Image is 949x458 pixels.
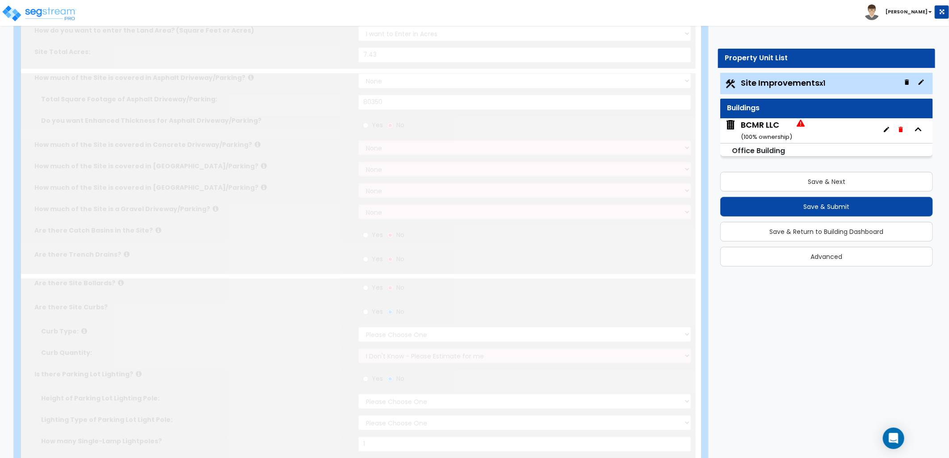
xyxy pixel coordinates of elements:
label: Is there Parking Lot Lighting? [34,370,352,379]
label: Are there Site Curbs? [34,303,352,312]
div: BCMR LLC [741,119,792,142]
input: Yes [363,121,369,130]
input: Yes [363,254,369,264]
input: No [387,121,393,130]
i: click for more info! [255,141,260,148]
input: Yes [363,307,369,317]
input: Yes [363,230,369,240]
small: ( 100 % ownership) [741,133,792,141]
span: No [396,307,404,316]
span: Yes [372,230,383,239]
img: logo_pro_r.png [1,4,77,22]
i: click for more info! [81,328,87,334]
span: Site Improvements [741,77,825,88]
b: [PERSON_NAME] [886,8,928,15]
i: click for more info! [261,184,267,191]
label: How much of the Site is covered in [GEOGRAPHIC_DATA]/Parking? [34,183,352,192]
span: Yes [372,254,383,263]
span: No [396,121,404,129]
input: Yes [363,374,369,384]
label: How much of the Site is covered in Asphalt Driveway/Parking? [34,73,352,82]
label: How much of the Site is covered in Concrete Driveway/Parking? [34,140,352,149]
input: No [387,307,393,317]
label: Total Square Footage of Asphalt Driveway/Parking: [41,95,352,104]
label: Are there Site Bollards? [34,279,352,287]
label: Site Total Acres: [34,47,352,56]
i: click for more info! [124,251,130,258]
label: Curb Quantity: [41,348,352,357]
label: How many Single-Lamp Lightpoles? [41,437,352,446]
button: Save & Next [720,172,933,192]
img: building.svg [725,119,736,131]
label: Lighting Type of Parking Lot Light Pole: [41,415,352,424]
div: Property Unit List [725,53,928,63]
i: click for more info! [213,205,218,212]
small: Office Building [732,146,785,156]
input: No [387,374,393,384]
div: Buildings [727,103,926,113]
img: Construction.png [725,78,736,90]
label: Curb Type: [41,327,352,336]
input: Yes [363,283,369,293]
i: click for more info! [136,371,142,377]
button: Save & Submit [720,197,933,217]
span: BCMR LLC [725,119,805,142]
input: No [387,230,393,240]
label: How much of the Site is a Gravel Driveway/Parking? [34,204,352,213]
label: How do you want to enter the Land Area? (Square Feet or Acres) [34,26,352,35]
span: Yes [372,121,383,129]
div: Open Intercom Messenger [883,428,904,449]
i: click for more info! [155,227,161,233]
span: Yes [372,283,383,292]
span: Yes [372,307,383,316]
span: No [396,254,404,263]
span: Yes [372,374,383,383]
label: Do you want Enhanced Thickness for Asphalt Driveway/Parking? [41,116,352,125]
span: No [396,283,404,292]
input: No [387,283,393,293]
span: No [396,374,404,383]
i: click for more info! [118,279,124,286]
i: click for more info! [261,162,267,169]
label: Are there Catch Basins in the Site? [34,226,352,235]
button: Advanced [720,247,933,266]
span: No [396,230,404,239]
input: No [387,254,393,264]
img: avatar.png [864,4,880,20]
label: How much of the Site is covered in [GEOGRAPHIC_DATA]/Parking? [34,162,352,171]
i: click for more info! [248,74,254,81]
label: Height of Parking Lot Lighting Pole: [41,394,352,403]
label: Are there Trench Drains? [34,250,352,259]
small: x1 [819,79,825,88]
button: Save & Return to Building Dashboard [720,222,933,241]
